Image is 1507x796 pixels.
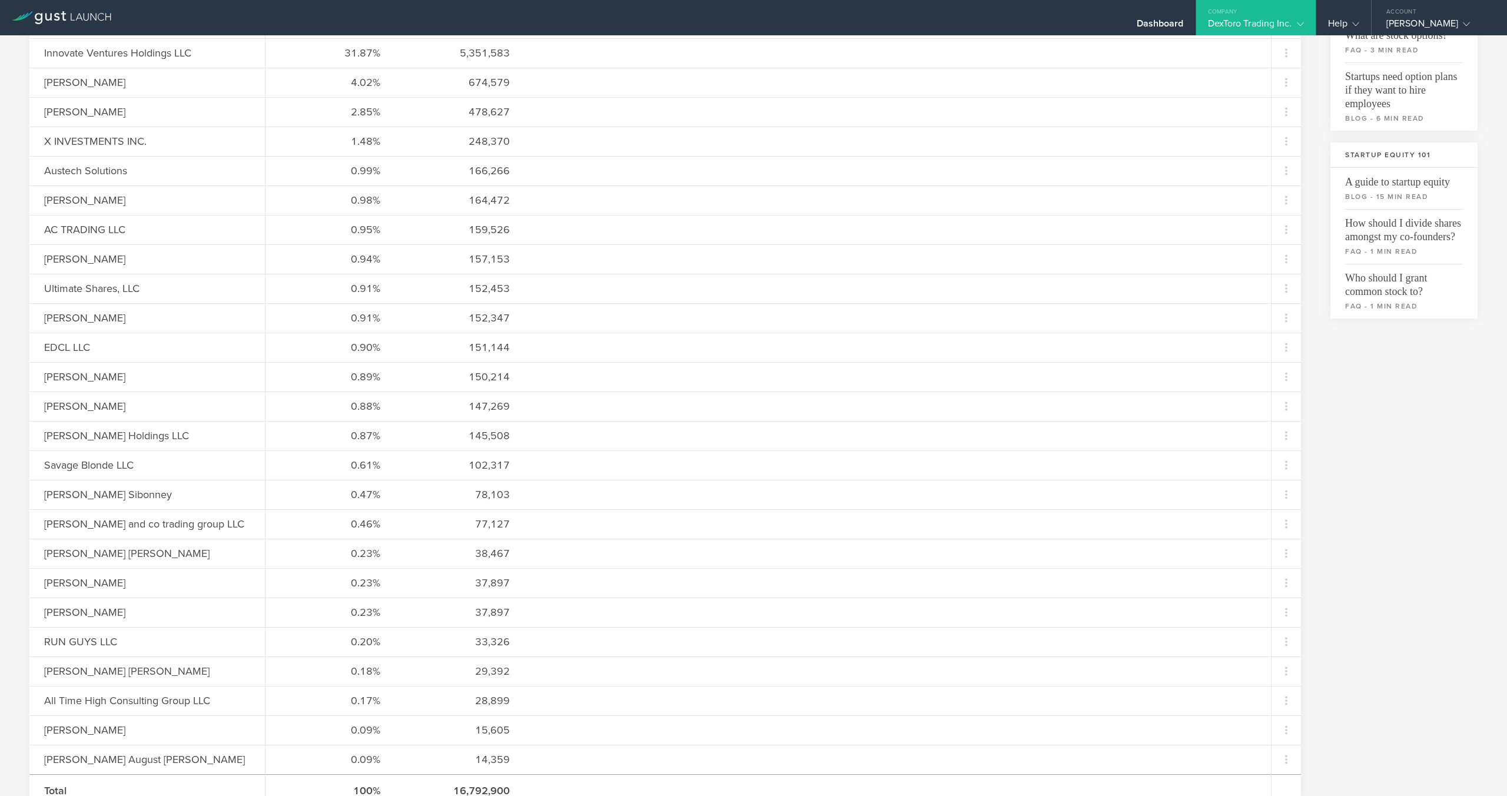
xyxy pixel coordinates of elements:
div: 478,627 [410,104,510,120]
div: [PERSON_NAME] Holdings LLC [44,428,250,443]
div: 37,897 [410,575,510,591]
div: 151,144 [410,340,510,355]
h3: Startup Equity 101 [1330,142,1478,168]
div: 0.46% [280,516,380,532]
div: 159,526 [410,222,510,237]
div: [PERSON_NAME] [1386,18,1486,35]
div: [PERSON_NAME] Sibonney [44,487,250,502]
div: 166,266 [410,163,510,178]
div: 0.23% [280,575,380,591]
div: 0.88% [280,399,380,414]
div: [PERSON_NAME] and co trading group LLC [44,516,250,532]
small: faq - 1 min read [1345,246,1463,257]
span: How should I divide shares amongst my co-founders? [1345,209,1463,244]
div: 33,326 [410,634,510,649]
small: blog - 6 min read [1345,113,1463,124]
span: A guide to startup equity [1345,168,1463,189]
div: 29,392 [410,664,510,679]
div: 0.47% [280,487,380,502]
div: X INVESTMENTS INC. [44,134,250,149]
div: 0.61% [280,457,380,473]
div: EDCL LLC [44,340,250,355]
div: 0.17% [280,693,380,708]
div: [PERSON_NAME] [44,251,250,267]
div: 5,351,583 [410,45,510,61]
div: 157,153 [410,251,510,267]
div: 0.87% [280,428,380,443]
div: [PERSON_NAME] [44,575,250,591]
div: 164,472 [410,193,510,208]
a: Who should I grant common stock to?faq - 1 min read [1330,264,1478,319]
div: 38,467 [410,546,510,561]
div: 15,605 [410,722,510,738]
div: 4.02% [280,75,380,90]
div: [PERSON_NAME] [44,75,250,90]
div: 102,317 [410,457,510,473]
div: [PERSON_NAME] [44,193,250,208]
div: 14,359 [410,752,510,767]
div: [PERSON_NAME] [44,722,250,738]
div: AC TRADING LLC [44,222,250,237]
a: Startups need option plans if they want to hire employeesblog - 6 min read [1330,62,1478,131]
div: RUN GUYS LLC [44,634,250,649]
div: 28,899 [410,693,510,708]
span: Startups need option plans if they want to hire employees [1345,62,1463,111]
div: [PERSON_NAME] August [PERSON_NAME] [44,752,250,767]
span: Who should I grant common stock to? [1345,264,1463,298]
div: Ultimate Shares, LLC [44,281,250,296]
div: 0.95% [280,222,380,237]
div: 0.09% [280,752,380,767]
div: [PERSON_NAME] [44,369,250,384]
small: blog - 15 min read [1345,191,1463,202]
div: 0.18% [280,664,380,679]
div: 0.90% [280,340,380,355]
div: 0.23% [280,546,380,561]
small: faq - 3 min read [1345,45,1463,55]
div: 0.23% [280,605,380,620]
div: [PERSON_NAME] [44,605,250,620]
div: Austech Solutions [44,163,250,178]
div: 31.87% [280,45,380,61]
div: 674,579 [410,75,510,90]
div: [PERSON_NAME] [44,104,250,120]
div: 0.94% [280,251,380,267]
div: Savage Blonde LLC [44,457,250,473]
div: Innovate Ventures Holdings LLC [44,45,250,61]
div: [PERSON_NAME] [PERSON_NAME] [44,664,250,679]
div: 152,453 [410,281,510,296]
div: 2.85% [280,104,380,120]
div: DexToro Trading Inc. [1208,18,1304,35]
div: [PERSON_NAME] [44,310,250,326]
div: 37,897 [410,605,510,620]
div: 0.91% [280,281,380,296]
div: 77,127 [410,516,510,532]
div: 150,214 [410,369,510,384]
div: 0.99% [280,163,380,178]
a: What are stock options?faq - 3 min read [1330,21,1478,62]
div: [PERSON_NAME] [44,399,250,414]
a: A guide to startup equityblog - 15 min read [1330,168,1478,209]
small: faq - 1 min read [1345,301,1463,311]
div: 147,269 [410,399,510,414]
div: 0.91% [280,310,380,326]
div: 0.20% [280,634,380,649]
a: How should I divide shares amongst my co-founders?faq - 1 min read [1330,209,1478,264]
div: 145,508 [410,428,510,443]
div: 0.09% [280,722,380,738]
div: 248,370 [410,134,510,149]
div: Help [1328,18,1359,35]
div: [PERSON_NAME] [PERSON_NAME] [44,546,250,561]
div: 152,347 [410,310,510,326]
div: Dashboard [1137,18,1184,35]
div: 0.98% [280,193,380,208]
div: 1.48% [280,134,380,149]
div: 0.89% [280,369,380,384]
div: All Time High Consulting Group LLC [44,693,250,708]
div: 78,103 [410,487,510,502]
